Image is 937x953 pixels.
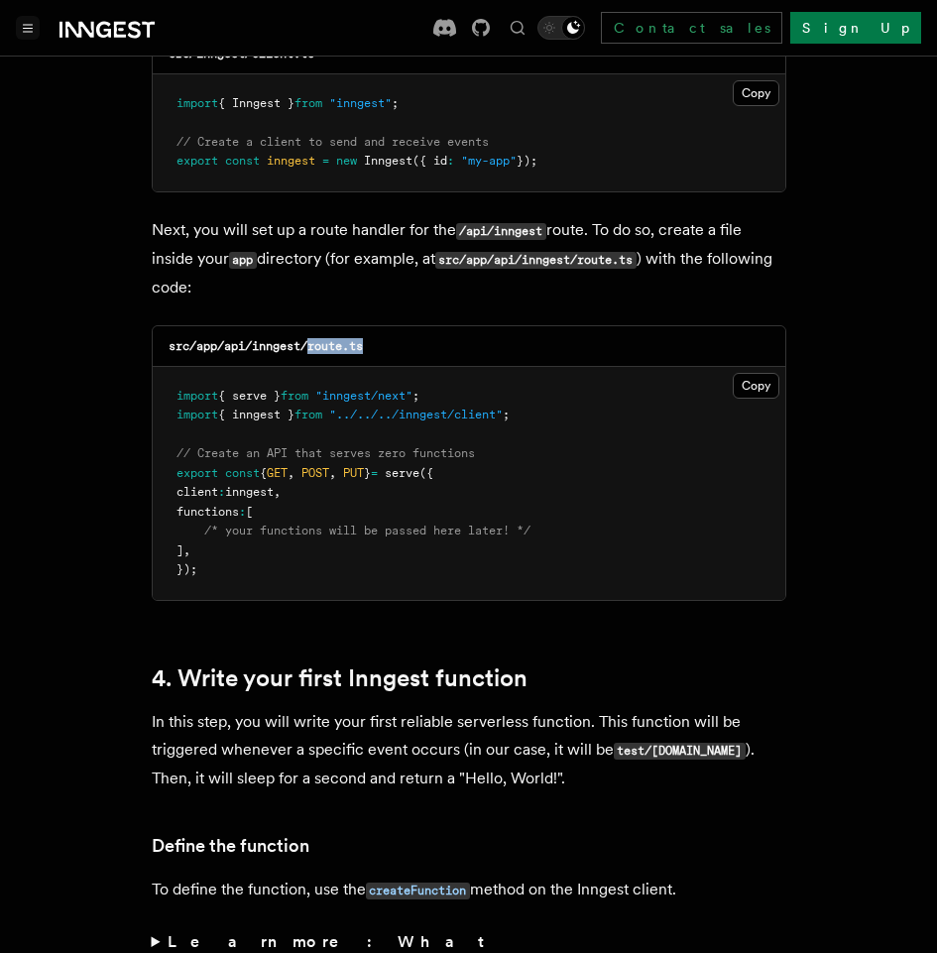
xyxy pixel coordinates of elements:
[461,154,517,168] span: "my-app"
[169,339,363,353] code: src/app/api/inngest/route.ts
[329,96,392,110] span: "inngest"
[301,466,329,480] span: POST
[176,154,218,168] span: export
[412,154,447,168] span: ({ id
[229,252,257,269] code: app
[322,154,329,168] span: =
[176,562,197,576] span: });
[366,880,470,898] a: createFunction
[218,389,281,403] span: { serve }
[435,252,637,269] code: src/app/api/inngest/route.ts
[315,389,412,403] span: "inngest/next"
[176,485,218,499] span: client
[16,16,40,40] button: Toggle navigation
[225,485,274,499] span: inngest
[288,466,294,480] span: ,
[152,216,786,301] p: Next, you will set up a route handler for the route. To do so, create a file inside your director...
[419,466,433,480] span: ({
[183,543,190,557] span: ,
[218,485,225,499] span: :
[274,485,281,499] span: ,
[329,466,336,480] span: ,
[176,466,218,480] span: export
[364,466,371,480] span: }
[281,389,308,403] span: from
[239,505,246,519] span: :
[364,154,412,168] span: Inngest
[260,466,267,480] span: {
[152,876,786,904] p: To define the function, use the method on the Inngest client.
[152,664,527,692] a: 4. Write your first Inngest function
[447,154,454,168] span: :
[343,466,364,480] span: PUT
[412,389,419,403] span: ;
[176,446,475,460] span: // Create an API that serves zero functions
[152,708,786,792] p: In this step, you will write your first reliable serverless function. This function will be trigg...
[225,154,260,168] span: const
[152,832,309,860] a: Define the function
[225,466,260,480] span: const
[176,543,183,557] span: ]
[329,408,503,421] span: "../../../inngest/client"
[267,154,315,168] span: inngest
[517,154,537,168] span: });
[537,16,585,40] button: Toggle dark mode
[601,12,782,44] a: Contact sales
[336,154,357,168] span: new
[733,80,779,106] button: Copy
[503,408,510,421] span: ;
[733,373,779,399] button: Copy
[204,524,530,537] span: /* your functions will be passed here later! */
[176,135,489,149] span: // Create a client to send and receive events
[371,466,378,480] span: =
[218,408,294,421] span: { inngest }
[176,389,218,403] span: import
[218,96,294,110] span: { Inngest }
[366,883,470,899] code: createFunction
[176,505,239,519] span: functions
[294,408,322,421] span: from
[456,223,546,240] code: /api/inngest
[506,16,529,40] button: Find something...
[385,466,419,480] span: serve
[176,96,218,110] span: import
[294,96,322,110] span: from
[267,466,288,480] span: GET
[790,12,921,44] a: Sign Up
[392,96,399,110] span: ;
[169,47,314,60] code: src/inngest/client.ts
[614,743,746,760] code: test/[DOMAIN_NAME]
[246,505,253,519] span: [
[176,408,218,421] span: import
